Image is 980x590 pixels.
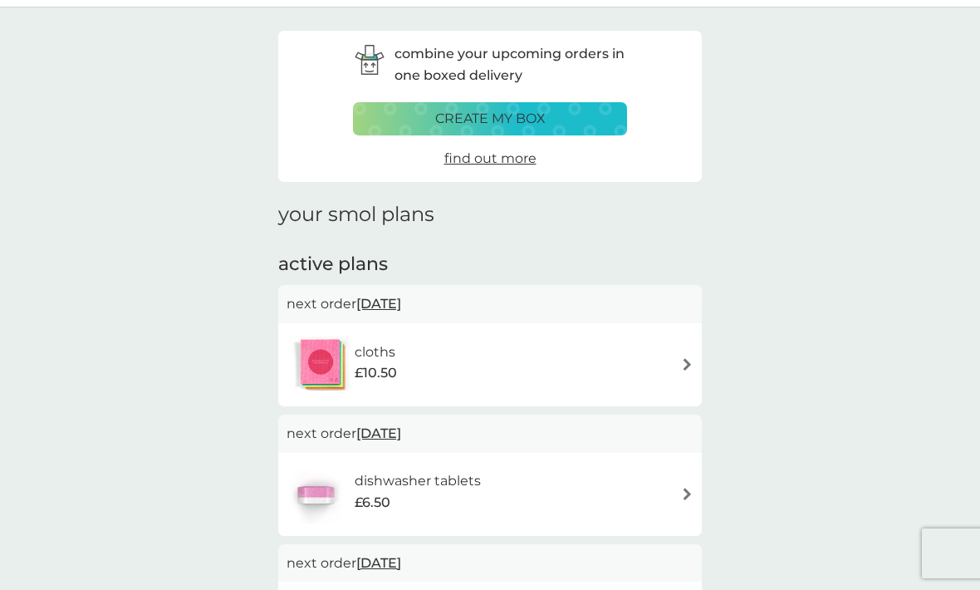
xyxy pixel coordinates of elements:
span: [DATE] [356,547,401,579]
p: next order [287,423,693,445]
h6: cloths [355,342,397,363]
p: combine your upcoming orders in one boxed delivery [394,43,627,86]
span: £6.50 [355,492,390,514]
img: arrow right [681,488,693,500]
span: [DATE] [356,417,401,450]
span: find out more [444,150,537,166]
h1: your smol plans [278,203,702,227]
img: cloths [287,336,355,394]
h2: active plans [278,252,702,278]
p: next order [287,553,693,574]
img: arrow right [681,358,693,371]
button: create my box [353,102,627,135]
span: £10.50 [355,362,397,384]
p: create my box [435,108,546,130]
h6: dishwasher tablets [355,470,481,492]
span: [DATE] [356,288,401,320]
a: find out more [444,148,537,170]
img: dishwasher tablets [287,465,345,524]
p: next order [287,293,693,315]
